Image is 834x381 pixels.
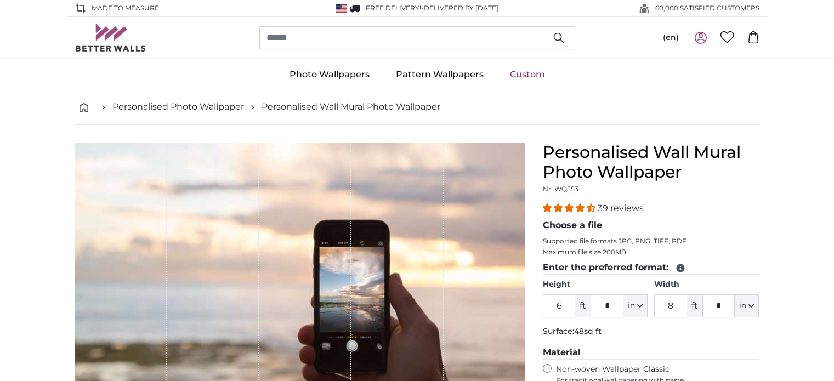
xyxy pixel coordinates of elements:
[75,89,759,125] nav: breadcrumbs
[654,28,688,48] button: (en)
[543,219,759,232] legend: Choose a file
[623,294,648,317] button: in
[543,279,648,290] label: Height
[543,326,759,337] p: Surface:
[336,4,347,13] img: United States
[574,326,602,336] span: 48sq ft
[366,4,421,12] span: FREE delivery!
[655,3,759,13] span: 60,000 SATISFIED CUSTOMERS
[543,346,759,360] legend: Material
[543,185,578,193] span: Nr. WQ553
[383,60,497,89] a: Pattern Wallpapers
[735,294,759,317] button: in
[687,294,702,317] span: ft
[543,248,759,257] p: Maximum file size 200MB.
[543,143,759,182] h1: Personalised Wall Mural Photo Wallpaper
[739,300,746,311] span: in
[575,294,591,317] span: ft
[543,261,759,275] legend: Enter the preferred format:
[92,3,159,13] span: Made to Measure
[112,100,244,113] a: Personalised Photo Wallpaper
[276,60,383,89] a: Photo Wallpapers
[75,24,146,52] img: Betterwalls
[424,4,498,12] span: Delivered by [DATE]
[543,203,598,213] span: 4.36 stars
[543,237,759,246] p: Supported file formats JPG, PNG, TIFF, PDF
[497,60,558,89] a: Custom
[421,4,498,12] span: -
[628,300,635,311] span: in
[598,203,644,213] span: 39 reviews
[262,100,440,113] a: Personalised Wall Mural Photo Wallpaper
[654,279,759,290] label: Width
